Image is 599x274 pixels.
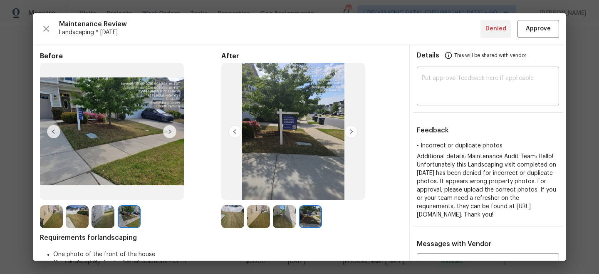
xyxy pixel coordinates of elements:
span: Additional details: Maintenance Audit Team: Hello! Unfortunately this Landscaping visit completed... [417,154,556,218]
span: Before [40,52,221,60]
span: Landscaping * [DATE] [59,28,480,37]
img: left-chevron-button-url [47,125,60,138]
li: One photo of the back of the house [53,259,403,267]
img: left-chevron-button-url [228,125,242,138]
span: Details [417,45,439,65]
span: Feedback [417,127,449,134]
span: Approve [526,24,551,34]
li: One photo of the front of the house [53,250,403,259]
button: Approve [517,20,559,38]
span: This will be shared with vendor [454,45,526,65]
span: After [221,52,403,60]
img: right-chevron-button-url [344,125,358,138]
span: Messages with Vendor [417,241,491,247]
span: Maintenance Review [59,20,480,28]
span: • Incorrect or duplicate photos [417,143,502,149]
img: right-chevron-button-url [163,125,176,138]
span: Requirements for landscaping [40,234,403,242]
